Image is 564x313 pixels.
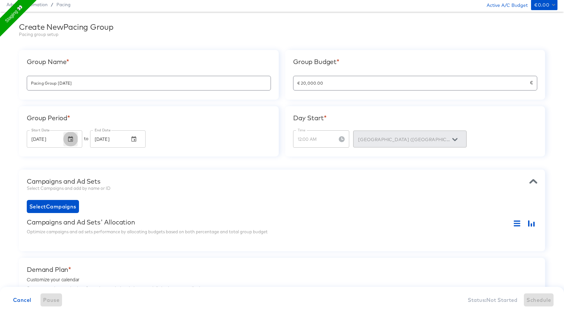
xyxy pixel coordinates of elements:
[27,229,537,235] div: Optimize campaigns and ad sets performance by allocating budgets based on both percentage and tot...
[84,130,88,147] div: to
[29,202,76,211] span: Select Campaigns
[293,76,537,91] div: €
[293,58,537,66] div: Group Budget
[293,74,530,88] input: Enter Group Budget
[27,285,537,291] div: Set your total target budget for a given period and plan your daily budgets accordingly.
[19,31,545,38] div: Pacing group setup
[48,2,56,7] span: /
[27,273,537,285] div: Customize your calendar
[56,2,70,7] a: Pacing
[27,177,537,185] div: Campaigns and Ad Sets
[27,58,271,66] div: Group Name
[27,185,537,191] div: Select Campaigns and add by name or ID
[13,295,31,305] span: Cancel
[27,200,79,213] button: SelectCampaigns
[293,114,537,122] div: Day Start
[14,2,23,7] span: /
[27,266,537,273] div: Demand Plan
[27,114,271,122] div: Group Period
[468,297,517,303] div: Status: Not Started
[7,2,14,7] span: Ads
[19,22,545,31] div: Create New Pacing Group
[10,293,34,306] button: Cancel
[534,1,549,9] div: €0.00
[27,218,135,229] div: Campaigns and Ad Sets' Allocation
[23,2,48,7] span: Automation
